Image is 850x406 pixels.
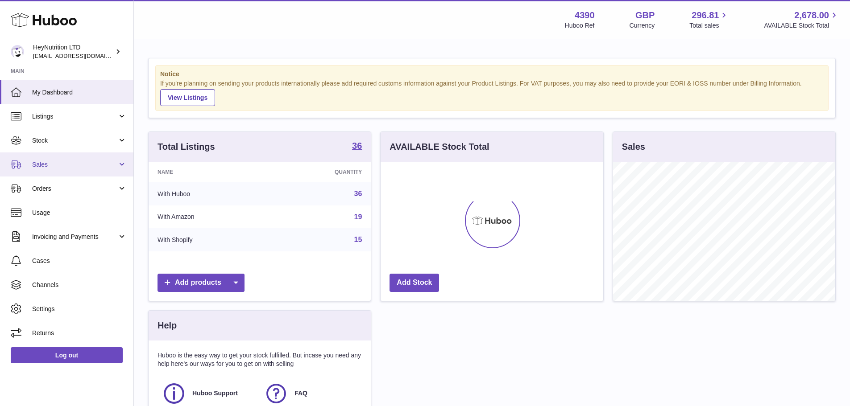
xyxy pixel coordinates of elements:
span: Stock [32,136,117,145]
td: With Huboo [149,182,270,205]
span: [EMAIL_ADDRESS][DOMAIN_NAME] [33,52,131,59]
a: 296.81 Total sales [689,9,729,30]
td: With Amazon [149,205,270,229]
span: 296.81 [692,9,719,21]
h3: Total Listings [158,141,215,153]
span: Invoicing and Payments [32,233,117,241]
h3: Help [158,320,177,332]
a: 15 [354,236,362,243]
div: HeyNutrition LTD [33,43,113,60]
span: AVAILABLE Stock Total [764,21,839,30]
span: Settings [32,305,127,313]
span: My Dashboard [32,88,127,97]
strong: 36 [352,141,362,150]
span: Total sales [689,21,729,30]
span: 2,678.00 [794,9,829,21]
span: Sales [32,160,117,169]
th: Name [149,162,270,182]
a: Log out [11,347,123,363]
strong: 4390 [575,9,595,21]
strong: GBP [635,9,655,21]
div: Currency [630,21,655,30]
a: View Listings [160,89,215,106]
span: FAQ [294,389,307,398]
span: Returns [32,329,127,337]
a: Add products [158,274,245,292]
a: 36 [354,190,362,197]
span: Listings [32,112,117,121]
a: 36 [352,141,362,152]
a: FAQ [264,381,357,406]
img: internalAdmin-4390@internal.huboo.com [11,45,24,58]
span: Orders [32,185,117,193]
th: Quantity [270,162,371,182]
div: Huboo Ref [565,21,595,30]
strong: Notice [160,70,824,78]
span: Channels [32,281,127,289]
span: Huboo Support [192,389,238,398]
a: Add Stock [390,274,439,292]
td: With Shopify [149,228,270,251]
a: Huboo Support [162,381,255,406]
div: If you're planning on sending your products internationally please add required customs informati... [160,79,824,106]
a: 19 [354,213,362,221]
span: Usage [32,209,127,217]
h3: Sales [622,141,645,153]
a: 2,678.00 AVAILABLE Stock Total [764,9,839,30]
p: Huboo is the easy way to get your stock fulfilled. But incase you need any help here's our ways f... [158,351,362,368]
span: Cases [32,257,127,265]
h3: AVAILABLE Stock Total [390,141,489,153]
